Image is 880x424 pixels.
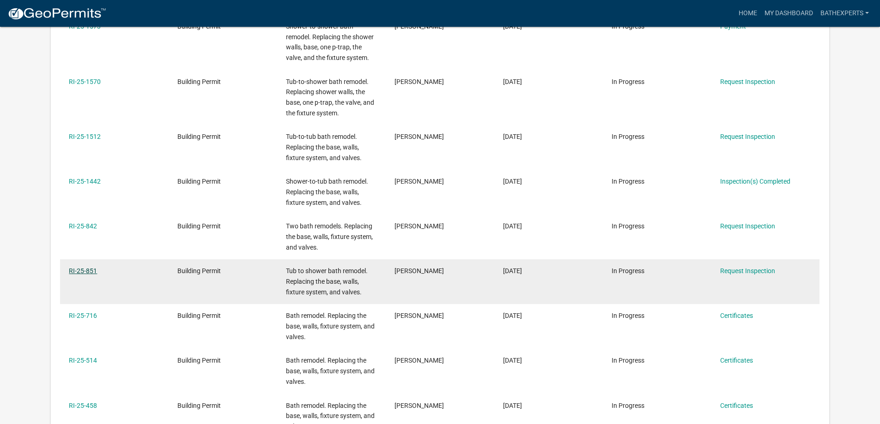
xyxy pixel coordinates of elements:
span: Bath remodel. Replacing the base, walls, fixture system, and valves. [286,357,375,385]
span: Curt Brown [394,402,444,409]
span: Curt Brown [394,267,444,275]
span: 05/21/2025 [503,267,522,275]
span: Curt Brown [394,357,444,364]
span: In Progress [612,357,644,364]
a: RI-25-1570 [69,78,101,85]
span: 04/10/2025 [503,402,522,409]
a: RI-25-458 [69,402,97,409]
span: In Progress [612,267,644,275]
a: BathExperts [817,5,873,22]
span: Tub to shower bath remodel. Replacing the base, walls, fixture system, and valves. [286,267,368,296]
a: Home [735,5,761,22]
span: 08/21/2025 [503,78,522,85]
span: Shower-to-shower bath remodel. Replacing the shower walls, base, one p-trap, the valve, and the f... [286,23,374,61]
a: Request Inspection [720,133,775,140]
span: Building Permit [177,357,221,364]
span: Tub-to-shower bath remodel. Replacing shower walls, the base, one p-trap, the valve, and the fixt... [286,78,374,117]
a: RI-25-851 [69,267,97,275]
a: RI-25-842 [69,222,97,230]
a: RI-25-514 [69,357,97,364]
a: Request Inspection [720,78,775,85]
span: Curt Brown [394,222,444,230]
span: Bath remodel. Replacing the base, walls, fixture system, and valves. [286,312,375,340]
a: Certificates [720,357,753,364]
a: RI-25-1442 [69,178,101,185]
span: Curt Brown [394,178,444,185]
a: My Dashboard [761,5,817,22]
span: In Progress [612,402,644,409]
span: In Progress [612,222,644,230]
span: Building Permit [177,312,221,319]
a: RI-25-1512 [69,133,101,140]
span: 05/21/2025 [503,222,522,230]
span: In Progress [612,133,644,140]
span: Building Permit [177,222,221,230]
span: 08/14/2025 [503,133,522,140]
a: Inspection(s) Completed [720,178,790,185]
a: Request Inspection [720,222,775,230]
span: Building Permit [177,133,221,140]
a: Certificates [720,402,753,409]
span: Curt Brown [394,133,444,140]
span: Shower-to-tub bath remodel. Replacing the base, walls, fixture system, and valves. [286,178,368,206]
span: In Progress [612,78,644,85]
span: Building Permit [177,78,221,85]
a: Request Inspection [720,267,775,275]
a: Certificates [720,312,753,319]
span: Two bath remodels. Replacing the base, walls, fixture system, and valves. [286,222,373,251]
span: 08/06/2025 [503,178,522,185]
span: Building Permit [177,267,221,275]
span: Building Permit [177,178,221,185]
span: Tub-to-tub bath remodel. Replacing the base, walls, fixture system, and valves. [286,133,362,161]
span: In Progress [612,312,644,319]
span: Building Permit [177,402,221,409]
span: In Progress [612,178,644,185]
a: RI-25-716 [69,312,97,319]
span: Curt Brown [394,78,444,85]
span: Curt Brown [394,312,444,319]
span: 04/17/2025 [503,357,522,364]
span: 05/07/2025 [503,312,522,319]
